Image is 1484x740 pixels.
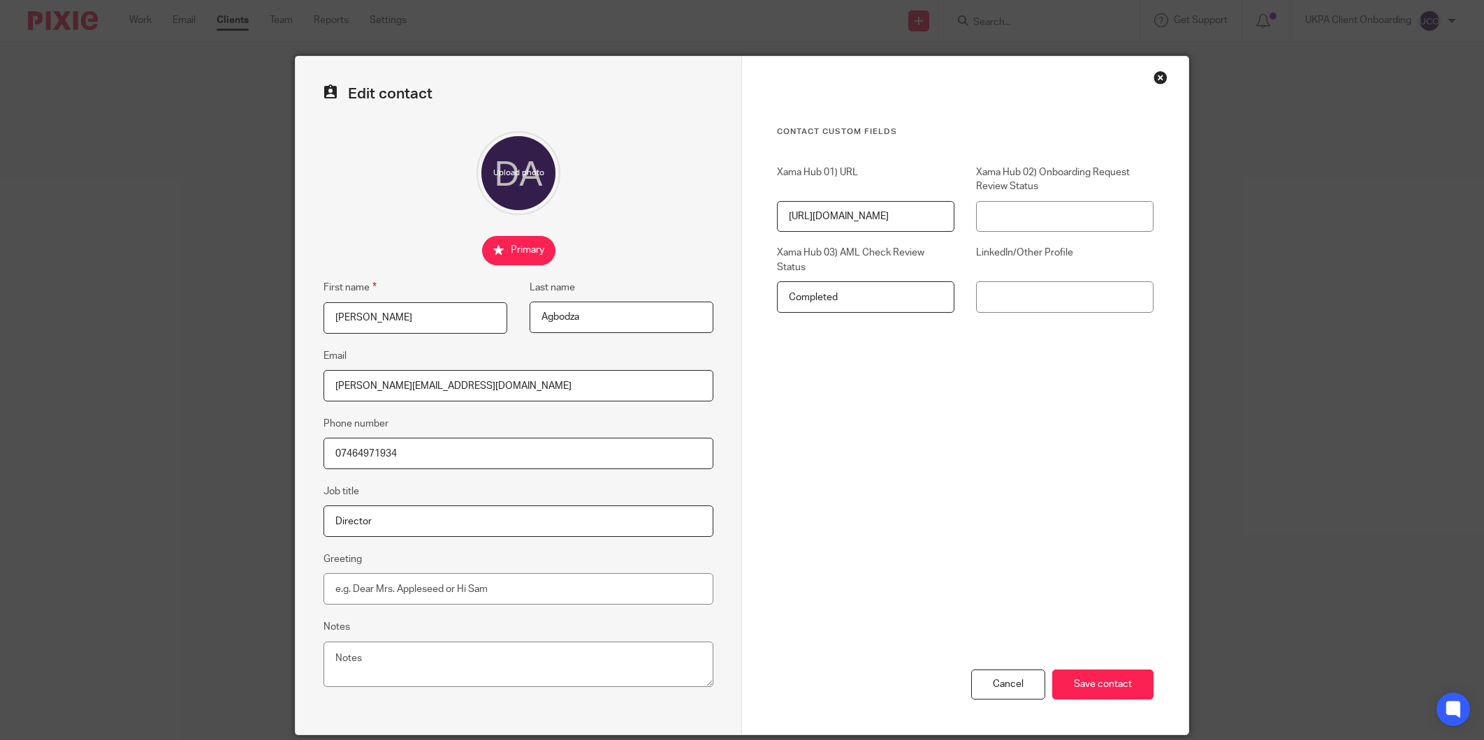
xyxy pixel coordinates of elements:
[323,573,713,605] input: e.g. Dear Mrs. Appleseed or Hi Sam
[777,126,1154,138] h3: Contact Custom fields
[976,165,1154,194] label: Xama Hub 02) Onboarding Request Review Status
[530,281,575,295] label: Last name
[323,279,377,295] label: First name
[323,84,713,103] h2: Edit contact
[323,417,388,431] label: Phone number
[777,165,954,194] label: Xama Hub 01) URL
[1052,669,1154,700] input: Save contact
[1154,71,1167,84] div: Close this dialog window
[971,669,1045,700] div: Cancel
[323,620,350,634] label: Notes
[323,349,347,363] label: Email
[976,246,1154,274] label: LinkedIn/Other Profile
[777,246,954,274] label: Xama Hub 03) AML Check Review Status
[323,552,362,566] label: Greeting
[323,484,359,498] label: Job title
